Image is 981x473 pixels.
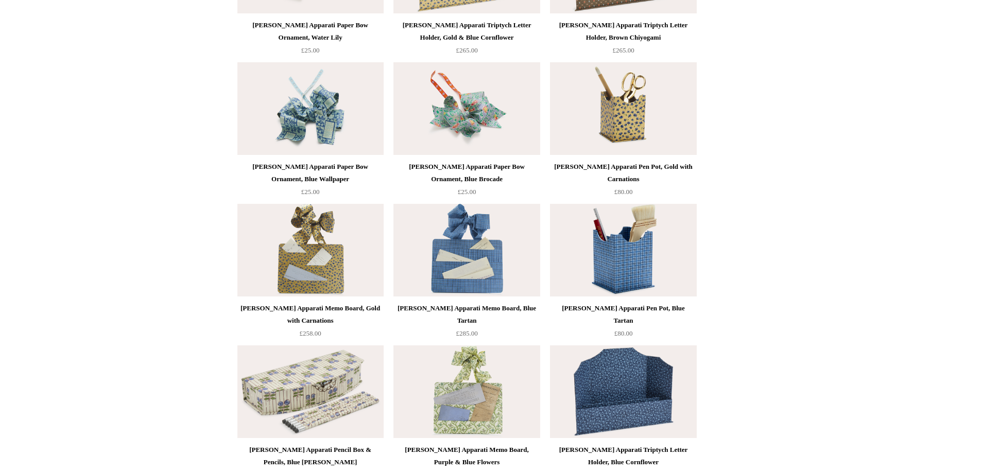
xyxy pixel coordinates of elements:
div: [PERSON_NAME] Apparati Pen Pot, Blue Tartan [553,302,694,327]
div: [PERSON_NAME] Apparati Memo Board, Blue Tartan [396,302,537,327]
span: £25.00 [301,188,320,196]
img: Scanlon Apparati Memo Board, Blue Tartan [393,204,540,296]
a: Scanlon Apparati Pen Pot, Blue Tartan Scanlon Apparati Pen Pot, Blue Tartan [550,204,696,296]
span: £25.00 [301,46,320,54]
a: [PERSON_NAME] Apparati Pen Pot, Gold with Carnations £80.00 [550,161,696,203]
a: [PERSON_NAME] Apparati Pen Pot, Blue Tartan £80.00 [550,302,696,344]
span: £80.00 [614,329,633,337]
div: [PERSON_NAME] Apparati Triptych Letter Holder, Brown Chiyogami [553,19,694,44]
span: £258.00 [299,329,321,337]
div: [PERSON_NAME] Apparati Pen Pot, Gold with Carnations [553,161,694,185]
a: Scanlon Apparati Pencil Box & Pencils, Blue Berry Scanlon Apparati Pencil Box & Pencils, Blue Berry [237,345,384,438]
div: [PERSON_NAME] Apparati Paper Bow Ornament, Blue Wallpaper [240,161,381,185]
a: Scanlon Apparati Paper Bow Ornament, Blue Wallpaper Scanlon Apparati Paper Bow Ornament, Blue Wal... [237,62,384,155]
img: Scanlon Apparati Pen Pot, Gold with Carnations [550,62,696,155]
img: Scanlon Apparati Pen Pot, Blue Tartan [550,204,696,296]
div: [PERSON_NAME] Apparati Paper Bow Ornament, Water Lily [240,19,381,44]
a: [PERSON_NAME] Apparati Memo Board, Blue Tartan £285.00 [393,302,540,344]
div: [PERSON_NAME] Apparati Paper Bow Ornament, Blue Brocade [396,161,537,185]
img: Scanlon Apparati Memo Board, Gold with Carnations [237,204,384,296]
a: [PERSON_NAME] Apparati Triptych Letter Holder, Brown Chiyogami £265.00 [550,19,696,61]
a: [PERSON_NAME] Apparati Memo Board, Gold with Carnations £258.00 [237,302,384,344]
div: [PERSON_NAME] Apparati Memo Board, Purple & Blue Flowers [396,444,537,468]
a: Scanlon Apparati Memo Board, Purple & Blue Flowers Scanlon Apparati Memo Board, Purple & Blue Flo... [393,345,540,438]
img: Scanlon Apparati Triptych Letter Holder, Blue Cornflower [550,345,696,438]
a: [PERSON_NAME] Apparati Paper Bow Ornament, Blue Wallpaper £25.00 [237,161,384,203]
div: [PERSON_NAME] Apparati Memo Board, Gold with Carnations [240,302,381,327]
a: [PERSON_NAME] Apparati Triptych Letter Holder, Gold & Blue Cornflower £265.00 [393,19,540,61]
span: £80.00 [614,188,633,196]
a: Scanlon Apparati Memo Board, Gold with Carnations Scanlon Apparati Memo Board, Gold with Carnations [237,204,384,296]
img: Scanlon Apparati Memo Board, Purple & Blue Flowers [393,345,540,438]
span: £25.00 [458,188,476,196]
img: Scanlon Apparati Pencil Box & Pencils, Blue Berry [237,345,384,438]
div: [PERSON_NAME] Apparati Pencil Box & Pencils, Blue [PERSON_NAME] [240,444,381,468]
a: Scanlon Apparati Paper Bow Ornament, Blue Brocade Scanlon Apparati Paper Bow Ornament, Blue Brocade [393,62,540,155]
span: £285.00 [456,329,477,337]
img: Scanlon Apparati Paper Bow Ornament, Blue Brocade [393,62,540,155]
img: Scanlon Apparati Paper Bow Ornament, Blue Wallpaper [237,62,384,155]
a: Scanlon Apparati Memo Board, Blue Tartan Scanlon Apparati Memo Board, Blue Tartan [393,204,540,296]
div: [PERSON_NAME] Apparati Triptych Letter Holder, Gold & Blue Cornflower [396,19,537,44]
a: Scanlon Apparati Pen Pot, Gold with Carnations Scanlon Apparati Pen Pot, Gold with Carnations [550,62,696,155]
div: [PERSON_NAME] Apparati Triptych Letter Holder, Blue Cornflower [553,444,694,468]
a: Scanlon Apparati Triptych Letter Holder, Blue Cornflower Scanlon Apparati Triptych Letter Holder,... [550,345,696,438]
span: £265.00 [456,46,477,54]
a: [PERSON_NAME] Apparati Paper Bow Ornament, Water Lily £25.00 [237,19,384,61]
a: [PERSON_NAME] Apparati Paper Bow Ornament, Blue Brocade £25.00 [393,161,540,203]
span: £265.00 [612,46,634,54]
